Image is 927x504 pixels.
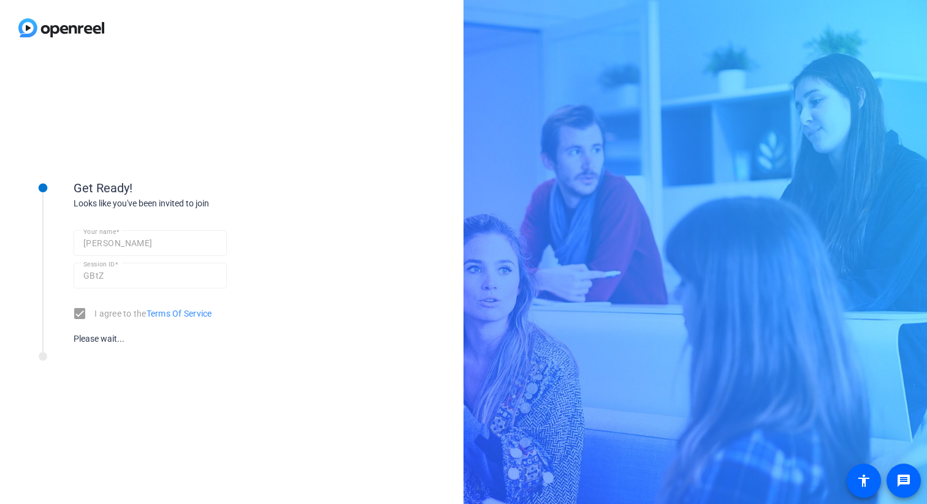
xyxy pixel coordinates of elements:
mat-label: Your name [83,228,116,235]
mat-icon: accessibility [856,473,871,488]
div: Looks like you've been invited to join [74,197,319,210]
div: Get Ready! [74,179,319,197]
mat-icon: message [896,473,911,488]
div: Please wait... [74,333,227,345]
mat-label: Session ID [83,260,115,268]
